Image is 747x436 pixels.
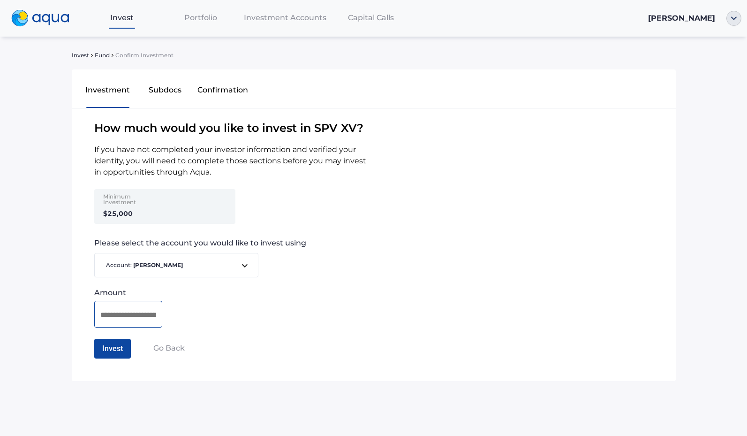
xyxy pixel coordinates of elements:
[133,261,183,268] b: [PERSON_NAME]
[244,13,326,22] span: Investment Accounts
[94,239,676,247] span: Please select the account you would like to invest using
[102,261,239,270] span: Account:
[240,8,330,27] a: Investment Accounts
[91,54,93,57] img: sidearrow
[72,120,676,137] span: How much would you like to invest in SPV XV ?
[184,13,217,22] span: Portfolio
[11,10,69,27] img: logo
[83,8,161,27] a: Invest
[648,14,715,23] span: [PERSON_NAME]
[95,53,110,58] span: Fund
[103,194,163,207] div: Minimum Investment
[72,53,89,58] span: Invest
[161,8,240,27] a: Portfolio
[72,144,374,178] span: If you have not completed your investor information and verified your identity, you will need to ...
[103,209,133,218] strong: $25,000
[726,11,741,26] img: ellipse
[110,13,134,22] span: Invest
[79,77,137,107] button: Investment
[94,339,131,359] button: Invest
[153,344,185,352] span: Go Back
[194,77,252,107] button: Confirmation
[330,8,412,27] a: Capital Calls
[348,13,394,22] span: Capital Calls
[94,289,162,297] div: Amount
[115,53,174,58] span: Confirm Investment
[136,77,194,107] button: Subdocs
[6,8,83,29] a: logo
[112,54,113,57] img: sidearrow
